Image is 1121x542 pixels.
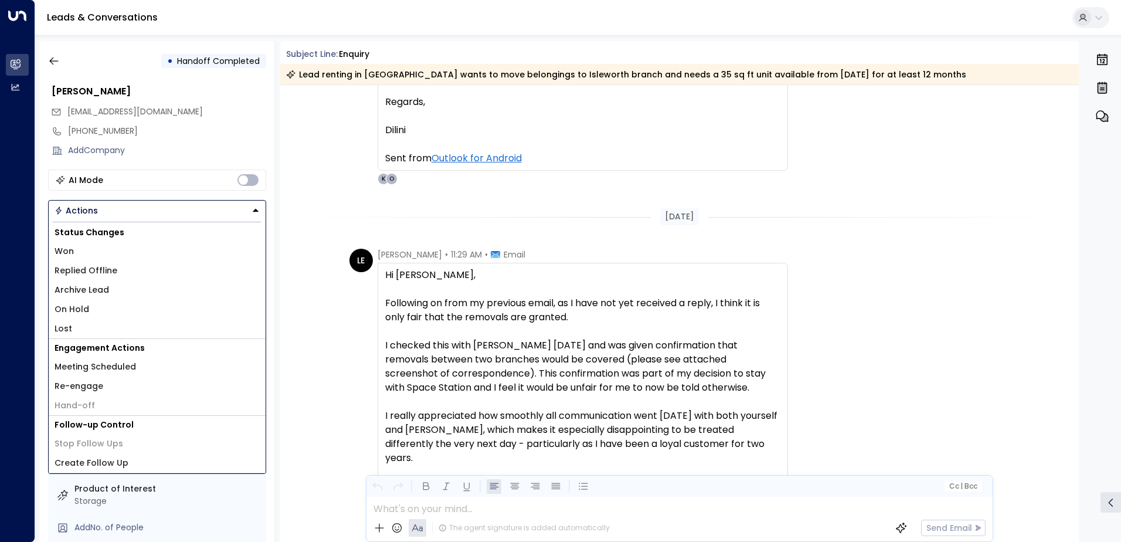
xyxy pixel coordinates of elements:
[432,151,522,165] a: Outlook for Android
[74,483,261,495] label: Product of Interest
[385,338,780,395] div: I checked this with [PERSON_NAME] [DATE] and was given confirmation that removals between two bra...
[167,50,173,72] div: •
[55,399,95,412] span: Hand-off
[660,208,699,225] div: [DATE]
[385,409,780,465] div: I really appreciated how smoothly all communication went [DATE] with both yourself and [PERSON_NA...
[55,380,103,392] span: Re-engage
[48,200,266,221] button: Actions
[55,265,117,277] span: Replied Offline
[74,495,261,507] div: Storage
[385,123,780,137] div: Dilini
[378,249,442,260] span: [PERSON_NAME]
[349,249,373,272] div: LE
[385,151,780,165] div: Sent from
[339,48,369,60] div: Enquiry
[55,438,123,450] span: Stop Follow Ups
[385,296,780,324] div: Following on from my previous email, as I have not yet received a reply, I think it is only fair ...
[55,323,72,335] span: Lost
[48,200,266,221] div: Button group with a nested menu
[55,457,128,469] span: Create Follow Up
[386,173,398,185] div: O
[390,479,405,494] button: Redo
[177,55,260,67] span: Handoff Completed
[55,303,89,316] span: On Hold
[49,339,266,357] h1: Engagement Actions
[944,481,981,492] button: Cc|Bcc
[439,523,610,533] div: The agent signature is added automatically
[378,173,389,185] div: K
[67,106,203,117] span: [EMAIL_ADDRESS][DOMAIN_NAME]
[67,106,203,118] span: lia_elia@hotmail.com
[68,125,266,137] div: [PHONE_NUMBER]
[504,249,525,260] span: Email
[55,205,98,216] div: Actions
[68,144,266,157] div: AddCompany
[69,174,103,186] div: AI Mode
[385,268,780,282] div: Hi [PERSON_NAME],
[49,223,266,242] h1: Status Changes
[286,69,966,80] div: Lead renting in [GEOGRAPHIC_DATA] wants to move belongings to Isleworth branch and needs a 35 sq ...
[370,479,385,494] button: Undo
[55,284,109,296] span: Archive Lead
[485,249,488,260] span: •
[47,11,158,24] a: Leads & Conversations
[451,249,482,260] span: 11:29 AM
[385,95,780,109] div: Regards,
[445,249,448,260] span: •
[55,361,136,373] span: Meeting Scheduled
[960,482,963,490] span: |
[55,245,74,258] span: Won
[949,482,977,490] span: Cc Bcc
[286,48,338,60] span: Subject Line:
[74,521,261,534] div: AddNo. of People
[49,416,266,434] h1: Follow-up Control
[52,84,266,99] div: [PERSON_NAME]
